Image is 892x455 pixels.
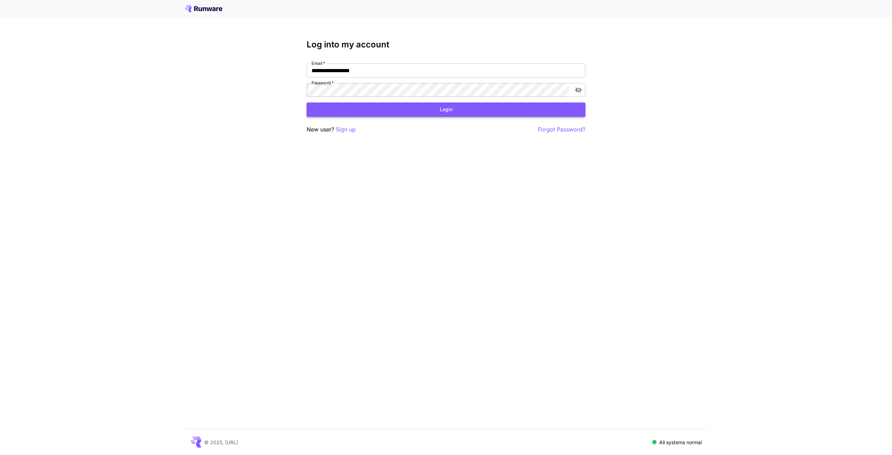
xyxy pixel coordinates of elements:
button: Forgot Password? [538,125,585,134]
p: © 2025, [URL] [204,439,238,446]
button: Login [307,103,585,117]
label: Email [312,60,325,66]
h3: Log into my account [307,40,585,50]
label: Password [312,80,334,86]
p: All systems normal [659,439,702,446]
p: New user? [307,125,356,134]
button: toggle password visibility [572,84,585,96]
button: Sign up [336,125,356,134]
